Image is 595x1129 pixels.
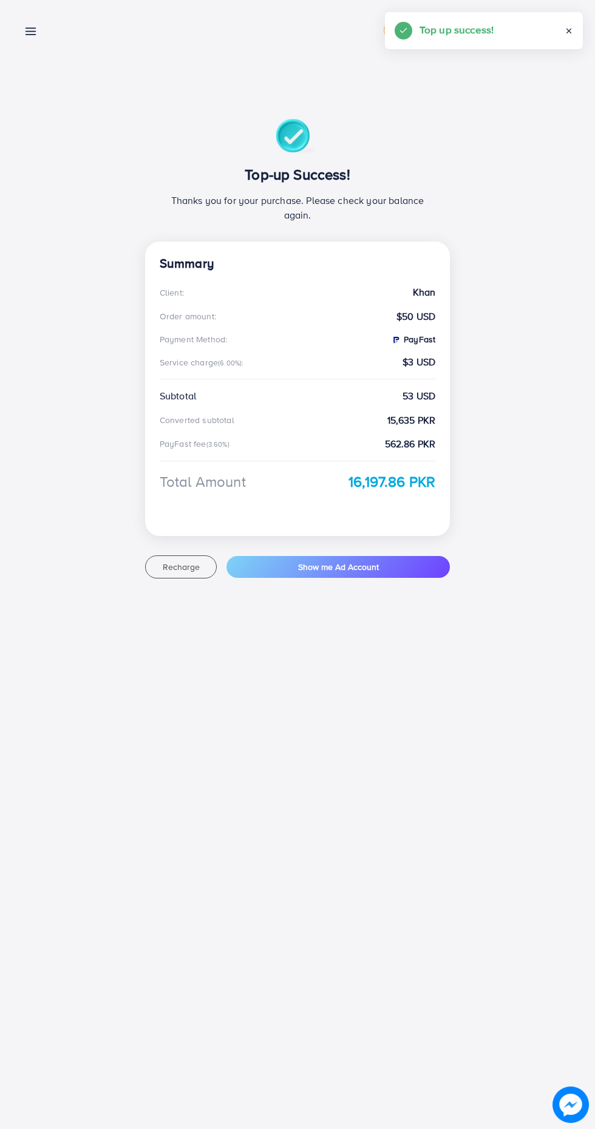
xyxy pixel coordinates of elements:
div: PayFast fee [160,438,233,450]
div: Client: [160,286,184,299]
strong: PayFast [391,333,435,345]
strong: 562.86 PKR [385,437,436,451]
div: Subtotal [160,389,196,403]
div: Service charge [160,356,248,368]
img: success [276,119,319,156]
div: Converted subtotal [160,414,234,426]
button: Show me Ad Account [226,556,450,578]
small: (3.60%) [206,439,229,449]
strong: Khan [413,285,436,299]
strong: 15,635 PKR [387,413,436,427]
h4: Summary [160,256,435,271]
span: Recharge [163,561,200,573]
div: Payment Method: [160,333,227,345]
h5: Top up success! [420,22,494,38]
strong: 53 USD [403,389,435,403]
a: adreach_new_package [384,21,486,39]
strong: $50 USD [396,310,435,324]
span: Show me Ad Account [298,561,379,573]
h3: Top-up Success! [160,166,435,183]
img: image [552,1087,589,1123]
small: (6.00%): [218,358,243,368]
strong: 16,197.86 PKR [348,471,435,492]
img: PayFast [391,335,401,345]
div: Order amount: [160,310,216,322]
p: Thanks you for your purchase. Please check your balance again. [160,193,435,222]
button: Recharge [145,555,217,578]
strong: $3 USD [403,355,435,369]
div: Total Amount [160,471,246,492]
